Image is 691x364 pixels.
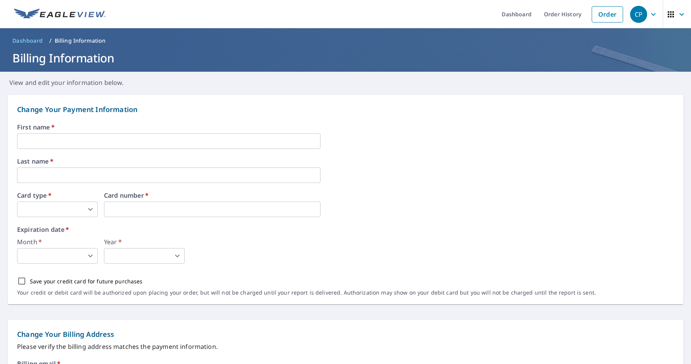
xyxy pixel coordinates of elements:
[104,192,320,198] label: Card number
[17,289,596,296] p: Your credit or debit card will be authorized upon placing your order, but will not be charged unt...
[17,192,98,198] label: Card type
[17,202,98,217] div: ​
[30,277,143,285] p: Save your credit card for future purchases
[9,35,682,47] nav: breadcrumb
[630,6,647,23] div: CP
[14,9,106,20] img: EV Logo
[9,35,46,47] a: Dashboard
[17,248,98,264] div: ​
[17,124,674,130] label: First name
[104,239,185,245] label: Year
[49,36,52,45] li: /
[17,342,674,351] p: Please verify the billing address matches the payment information.
[17,226,674,233] label: Expiration date
[17,329,674,340] p: Change Your Billing Address
[9,50,682,66] h1: Billing Information
[104,248,185,264] div: ​
[592,6,623,22] a: Order
[12,37,43,45] span: Dashboard
[17,239,98,245] label: Month
[55,37,106,45] p: Billing Information
[17,104,674,115] p: Change Your Payment Information
[17,158,674,164] label: Last name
